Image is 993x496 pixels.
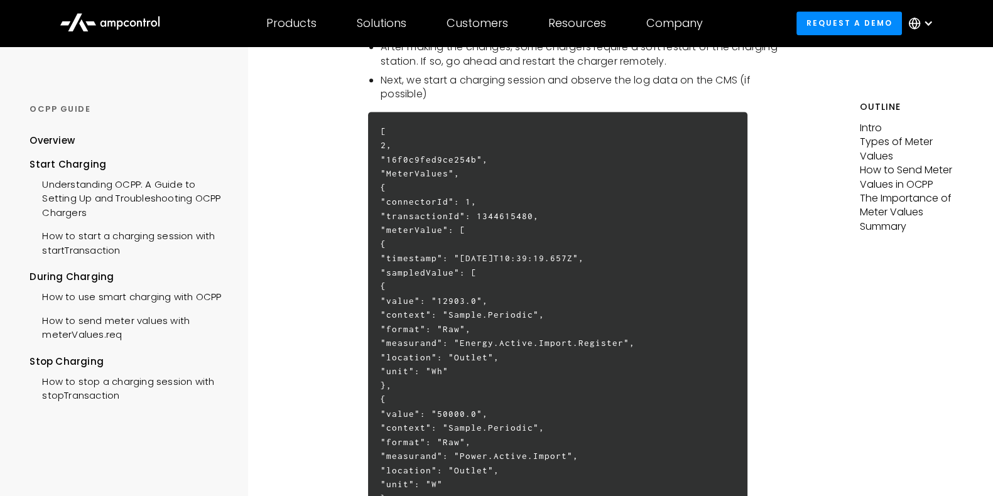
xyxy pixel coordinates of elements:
[30,223,228,261] a: How to start a charging session with startTransaction
[30,270,228,284] div: During Charging
[381,40,790,68] li: After making the changes, some chargers require a soft restart of the charging station. If so, go...
[646,16,703,30] div: Company
[30,134,75,157] a: Overview
[30,104,228,115] div: OCPP GUIDE
[30,355,228,369] div: Stop Charging
[30,134,75,148] div: Overview
[447,16,508,30] div: Customers
[860,163,963,191] p: How to Send Meter Values in OCPP
[30,308,228,345] a: How to send meter values with meterValues.req
[30,369,228,406] a: How to stop a charging session with stopTransaction
[548,16,606,30] div: Resources
[860,135,963,163] p: Types of Meter Values
[860,191,963,220] p: The Importance of Meter Values
[860,220,963,234] p: Summary
[30,171,228,223] a: Understanding OCPP: A Guide to Setting Up and Troubleshooting OCPP Chargers
[796,11,902,35] a: Request a demo
[381,73,790,102] li: Next, we start a charging session and observe the log data on the CMS (if possible)
[266,16,317,30] div: Products
[357,16,406,30] div: Solutions
[860,100,963,114] h5: Outline
[30,284,221,307] a: How to use smart charging with OCPP
[860,121,963,135] p: Intro
[30,158,228,171] div: Start Charging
